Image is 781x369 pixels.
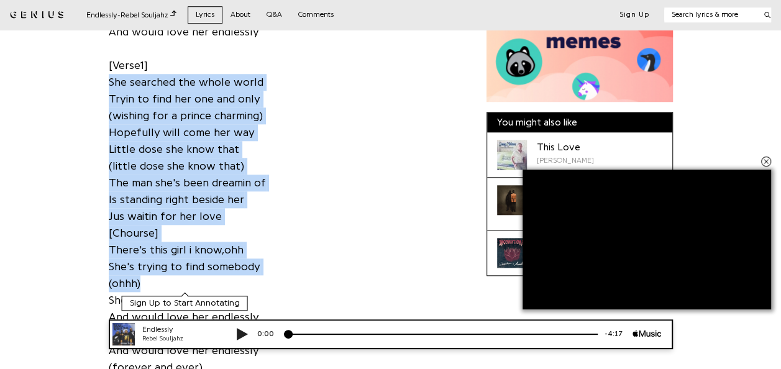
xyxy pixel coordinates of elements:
[122,296,248,311] button: Sign Up to Start Annotating
[497,185,527,215] div: Cover art for BACK TO ME by ¥$, Kanye West & Ty Dolla $ign
[523,170,771,309] iframe: Advertisement
[537,140,594,155] div: This Love
[497,140,527,170] div: Cover art for This Love by Sammy Johnson
[487,230,672,275] a: Cover art for Unconditional by Sammy Johnson & AaradhnaUnconditional[PERSON_NAME] & Aaradhna
[258,6,290,23] a: Q&A
[619,10,649,20] button: Sign Up
[43,15,118,24] div: Rebel Souljahz
[86,9,176,20] div: Endlessly - Rebel Souljahz
[14,4,36,26] img: 72x72bb.jpg
[497,238,527,268] div: Cover art for Unconditional by Sammy Johnson & Aaradhna
[43,5,118,16] div: Endlessly
[664,9,757,20] input: Search lyrics & more
[487,112,672,132] div: You might also like
[537,155,594,166] div: [PERSON_NAME]
[487,178,672,230] a: Cover art for BACK TO ME by ¥$, Kanye West & Ty Dolla $ignBACK TO ME¥$, [PERSON_NAME] & [PERSON_N...
[499,9,534,20] div: -4:17
[188,6,222,23] a: Lyrics
[222,6,258,23] a: About
[290,6,342,23] a: Comments
[487,132,672,178] a: Cover art for This Love by Sammy JohnsonThis Love[PERSON_NAME]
